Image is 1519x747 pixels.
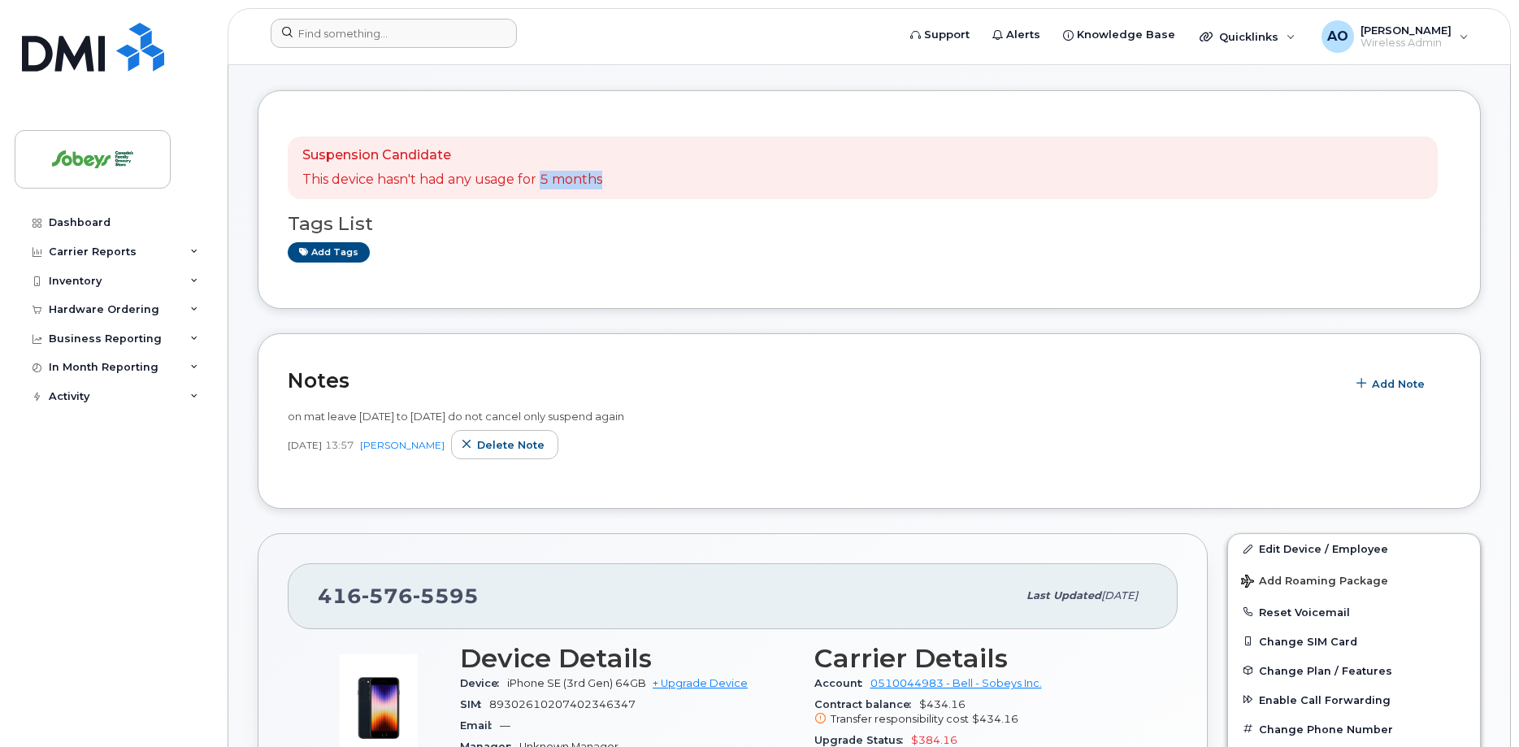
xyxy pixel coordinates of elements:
[1219,30,1278,43] span: Quicklinks
[451,430,558,459] button: Delete note
[981,19,1052,51] a: Alerts
[899,19,981,51] a: Support
[1101,589,1138,602] span: [DATE]
[814,644,1149,673] h3: Carrier Details
[1361,37,1452,50] span: Wireless Admin
[500,719,510,732] span: —
[413,584,479,608] span: 5595
[1228,534,1480,563] a: Edit Device / Employee
[318,584,479,608] span: 416
[814,698,919,710] span: Contract balance
[460,698,489,710] span: SIM
[1241,575,1388,590] span: Add Roaming Package
[924,27,970,43] span: Support
[288,368,1338,393] h2: Notes
[1372,376,1425,392] span: Add Note
[1228,714,1480,744] button: Change Phone Number
[460,719,500,732] span: Email
[814,734,911,746] span: Upgrade Status
[1052,19,1187,51] a: Knowledge Base
[1228,597,1480,627] button: Reset Voicemail
[1228,563,1480,597] button: Add Roaming Package
[489,698,636,710] span: 89302610207402346347
[1259,693,1391,706] span: Enable Call Forwarding
[360,439,445,451] a: [PERSON_NAME]
[1310,20,1480,53] div: Antonio Orgera
[1259,664,1392,676] span: Change Plan / Features
[507,677,646,689] span: iPhone SE (3rd Gen) 64GB
[1228,656,1480,685] button: Change Plan / Features
[1361,24,1452,37] span: [PERSON_NAME]
[325,438,354,452] span: 13:57
[814,677,870,689] span: Account
[814,698,1149,727] span: $434.16
[288,214,1451,234] h3: Tags List
[302,146,602,165] p: Suspension Candidate
[870,677,1042,689] a: 0510044983 - Bell - Sobeys Inc.
[1006,27,1040,43] span: Alerts
[1026,589,1101,602] span: Last updated
[911,734,957,746] span: $384.16
[1188,20,1307,53] div: Quicklinks
[271,19,517,48] input: Find something...
[362,584,413,608] span: 576
[288,242,370,263] a: Add tags
[288,410,624,423] span: on mat leave [DATE] to [DATE] do not cancel only suspend again
[1077,27,1175,43] span: Knowledge Base
[1228,627,1480,656] button: Change SIM Card
[653,677,748,689] a: + Upgrade Device
[288,438,322,452] span: [DATE]
[1228,685,1480,714] button: Enable Call Forwarding
[1346,370,1439,399] button: Add Note
[460,644,795,673] h3: Device Details
[972,713,1018,725] span: $434.16
[831,713,969,725] span: Transfer responsibility cost
[1327,27,1348,46] span: AO
[477,437,545,453] span: Delete note
[302,171,602,189] p: This device hasn't had any usage for 5 months
[460,677,507,689] span: Device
